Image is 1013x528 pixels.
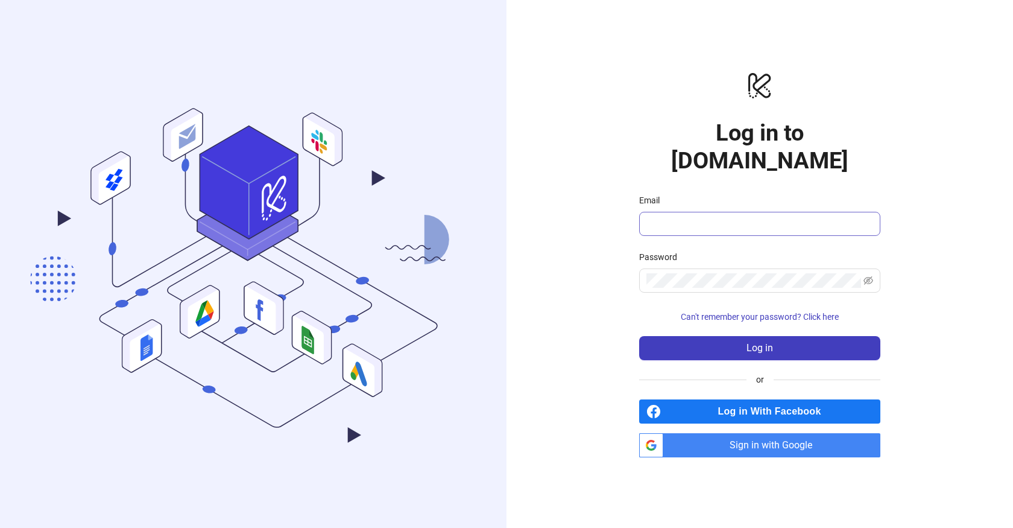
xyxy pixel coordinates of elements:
label: Email [639,194,667,207]
span: Log in [746,343,773,354]
span: eye-invisible [863,276,873,285]
label: Password [639,250,685,264]
span: or [746,373,774,386]
input: Email [646,217,871,231]
span: Can't remember your password? Click here [681,312,839,322]
span: Sign in with Google [668,433,880,457]
h1: Log in to [DOMAIN_NAME] [639,119,880,174]
button: Can't remember your password? Click here [639,307,880,326]
span: Log in With Facebook [666,399,880,424]
a: Can't remember your password? Click here [639,312,880,322]
a: Log in With Facebook [639,399,880,424]
button: Log in [639,336,880,360]
input: Password [646,273,861,288]
a: Sign in with Google [639,433,880,457]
